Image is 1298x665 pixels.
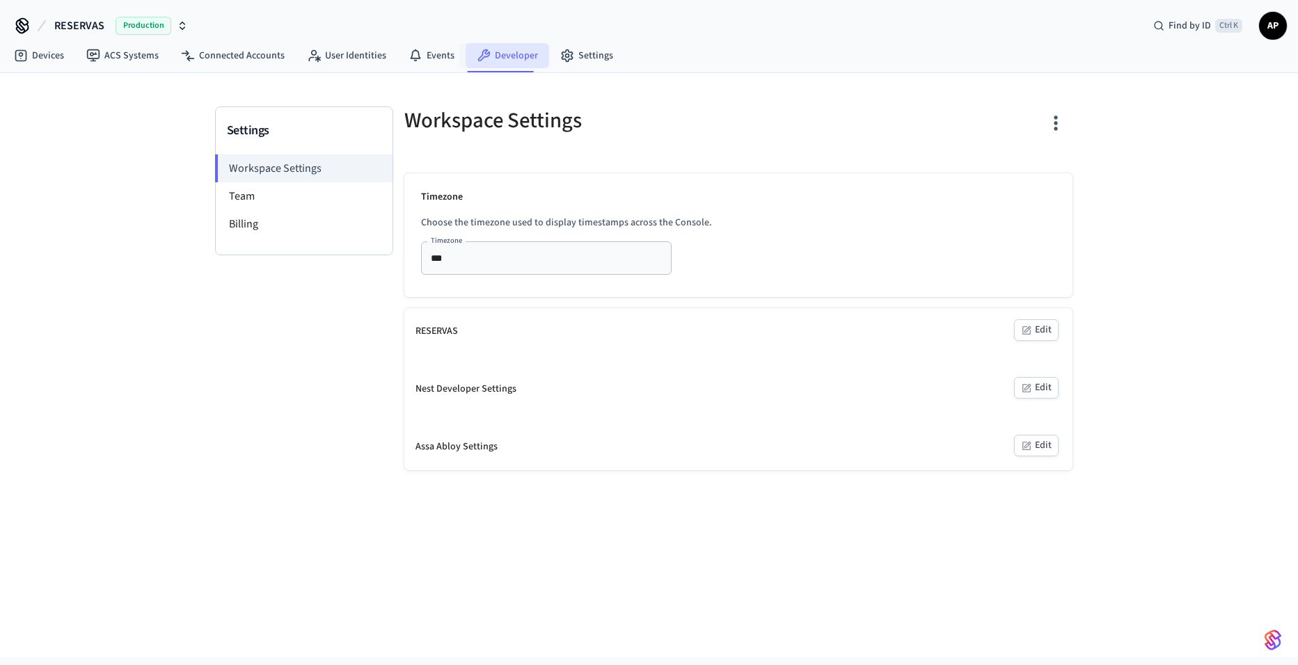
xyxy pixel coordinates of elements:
a: Connected Accounts [170,43,296,68]
a: Devices [3,43,75,68]
button: Edit [1014,435,1059,456]
li: Workspace Settings [215,154,393,182]
a: Events [397,43,466,68]
span: Production [116,17,171,35]
h5: Workspace Settings [404,106,730,135]
li: Billing [216,210,393,238]
span: AP [1260,13,1285,38]
label: Timezone [431,235,462,246]
li: Team [216,182,393,210]
span: RESERVAS [54,17,104,34]
div: Assa Abloy Settings [415,440,498,454]
div: Nest Developer Settings [415,382,516,396]
a: ACS Systems [75,43,170,68]
a: User Identities [296,43,397,68]
button: AP [1259,12,1287,40]
span: Find by ID [1169,19,1211,33]
a: Developer [466,43,549,68]
button: Edit [1014,377,1059,399]
p: Choose the timezone used to display timestamps across the Console. [421,216,1056,230]
a: Settings [549,43,624,68]
p: Timezone [421,190,1056,205]
div: RESERVAS [415,324,458,339]
h3: Settings [227,121,381,141]
button: Edit [1014,319,1059,341]
span: Ctrl K [1215,19,1242,33]
div: Find by IDCtrl K [1142,13,1253,38]
img: SeamLogoGradient.69752ec5.svg [1265,629,1281,651]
